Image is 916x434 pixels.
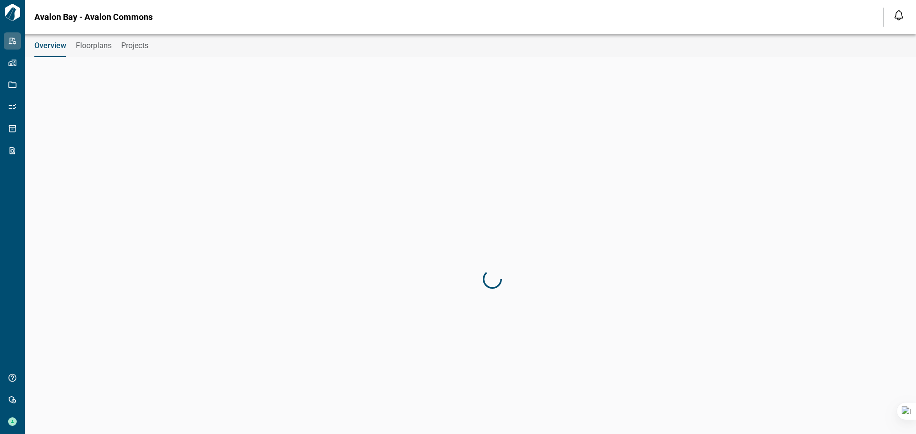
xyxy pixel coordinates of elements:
[76,41,112,50] span: Floorplans
[121,41,148,50] span: Projects
[34,41,66,50] span: Overview
[34,12,153,22] span: Avalon Bay - Avalon Commons
[25,34,916,57] div: base tabs
[891,8,906,23] button: Open notification feed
